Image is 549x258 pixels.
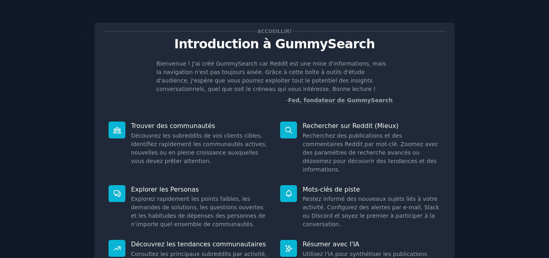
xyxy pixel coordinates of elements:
[131,132,267,164] font: Découvrez les subreddits de vos clients cibles. Identifiez rapidement les communautés actives, no...
[257,29,292,34] font: Accueillir!
[131,196,265,227] font: Explorez rapidement les points faibles, les demandes de solutions, les questions ouvertes et les ...
[288,97,393,104] a: Fed, fondateur de GummySearch
[156,60,386,92] font: Bienvenue ! J'ai créé GummySearch car Reddit est une mine d'informations, mais la navigation n'es...
[303,186,360,193] font: Mots-clés de piste
[303,132,438,173] font: Recherchez des publications et des commentaires Reddit par mot-clé. Zoomez avec des paramètres de...
[174,37,375,51] font: Introduction à GummySearch
[303,196,439,227] font: Restez informé des nouveaux sujets liés à votre activité. Configurez des alertes par e-mail, Slac...
[286,97,288,103] font: -
[288,97,393,103] font: Fed, fondateur de GummySearch
[131,122,215,130] font: Trouver des communautés
[131,240,266,248] font: Découvrez les tendances communautaires
[303,240,359,248] font: Résumer avec l'IA
[131,186,199,193] font: Explorer les Personas
[303,122,399,130] font: Rechercher sur Reddit (Mieux)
